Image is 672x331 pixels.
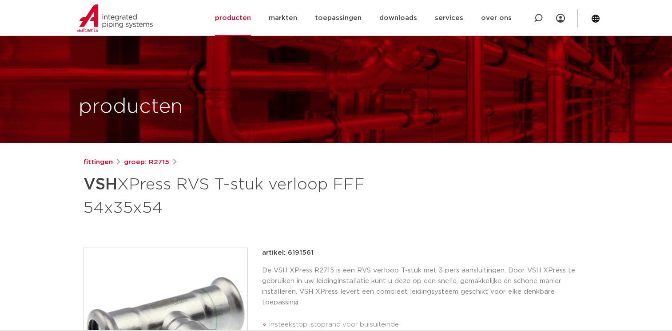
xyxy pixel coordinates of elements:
[79,93,183,121] h1: producten
[262,248,314,258] p: artikel: 6191561
[84,177,117,193] strong: VSH
[84,157,113,168] a: fittingen
[84,171,417,219] h1: XPress RVS T-stuk verloop FFF 54x35x54
[262,265,589,308] p: De VSH XPress R2715 is een RVS verloop T-stuk met 3 pers aansluitingen. Door VSH XPress te gebrui...
[124,157,169,168] a: groep: R2715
